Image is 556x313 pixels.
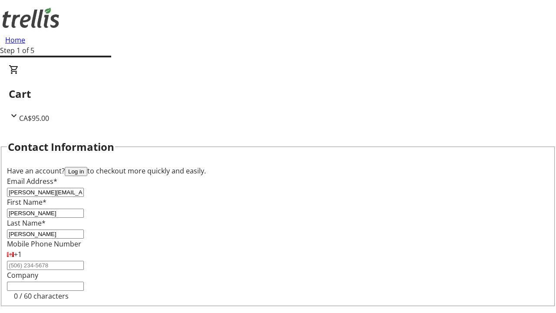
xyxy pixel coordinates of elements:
[7,176,57,186] label: Email Address*
[8,139,114,155] h2: Contact Information
[7,218,46,228] label: Last Name*
[9,86,547,102] h2: Cart
[9,64,547,123] div: CartCA$95.00
[7,197,46,207] label: First Name*
[14,291,69,301] tr-character-limit: 0 / 60 characters
[7,239,81,249] label: Mobile Phone Number
[7,261,84,270] input: (506) 234-5678
[19,113,49,123] span: CA$95.00
[65,167,87,176] button: Log in
[7,166,549,176] div: Have an account? to checkout more quickly and easily.
[7,270,38,280] label: Company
